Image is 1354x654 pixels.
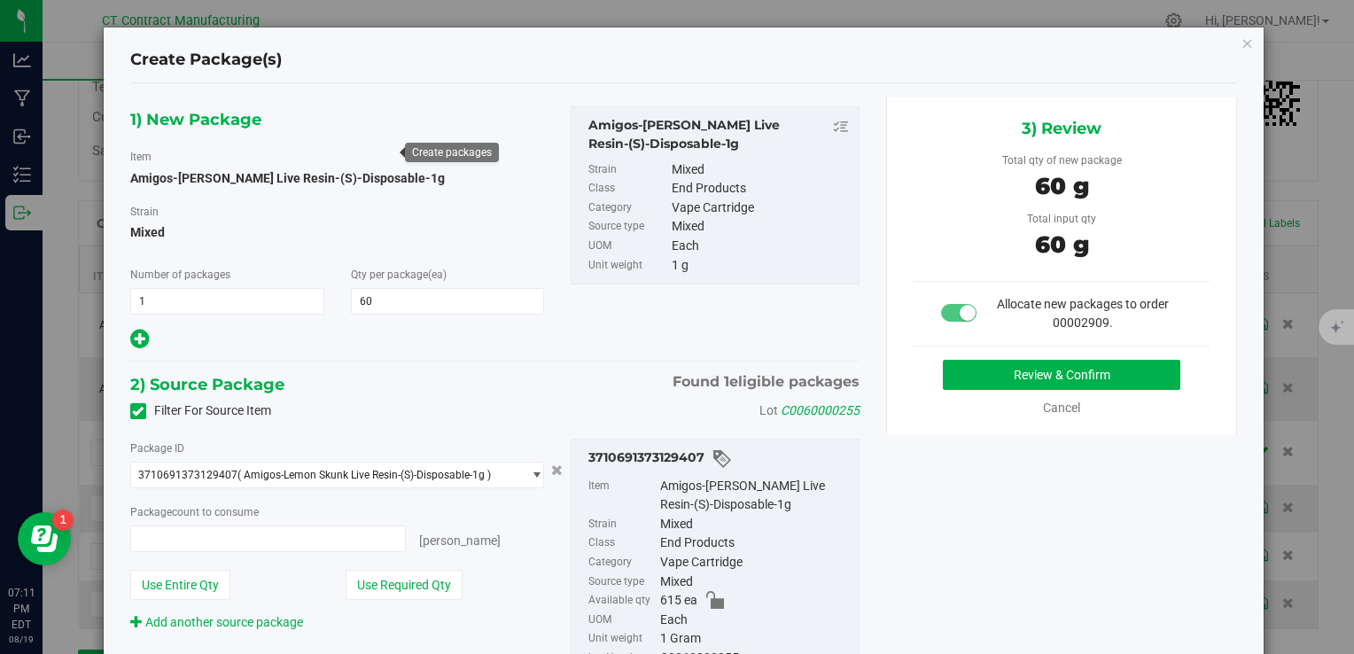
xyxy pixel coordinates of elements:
iframe: Resource center [18,512,71,565]
div: Mixed [660,515,850,534]
span: Total qty of new package [1002,154,1122,167]
span: 1 [724,373,729,390]
input: 60 [352,289,544,314]
span: 2) Source Package [130,371,284,398]
input: 1 [131,289,323,314]
div: Mixed [672,160,849,180]
span: Number of packages [130,269,230,281]
div: Each [672,237,849,256]
label: UOM [588,611,656,630]
a: Cancel [1043,401,1080,415]
label: Available qty [588,591,656,611]
span: Mixed [130,219,545,245]
label: Item [130,149,152,165]
div: Amigos-[PERSON_NAME] Live Resin-(S)-Disposable-1g [660,477,850,515]
span: (ea) [428,269,447,281]
div: Vape Cartridge [660,553,850,572]
div: Mixed [660,572,850,592]
div: Create packages [412,146,492,159]
span: Allocate new packages to order 00002909. [997,297,1169,330]
span: Lot [759,403,778,417]
label: Class [588,533,656,553]
a: Add another source package [130,615,303,629]
h4: Create Package(s) [130,49,282,72]
div: Mixed [672,217,849,237]
label: Source type [588,217,668,237]
div: 1 Gram [660,629,850,649]
div: 3710691373129407 [588,448,849,470]
span: ( Amigos-Lemon Skunk Live Resin-(S)-Disposable-1g ) [237,469,491,481]
span: 1) New Package [130,106,261,133]
span: 3) Review [1022,115,1101,142]
label: Strain [588,160,668,180]
div: Vape Cartridge [672,199,849,218]
span: [PERSON_NAME] [419,533,501,548]
button: Use Required Qty [346,570,463,600]
span: Package ID [130,442,184,455]
label: Unit weight [588,256,668,276]
button: Review & Confirm [943,360,1180,390]
span: Amigos-[PERSON_NAME] Live Resin-(S)-Disposable-1g [130,171,445,185]
span: select [521,463,543,487]
label: Source type [588,572,656,592]
span: Package to consume [130,506,259,518]
span: count [172,506,199,518]
span: Total input qty [1027,213,1096,225]
label: UOM [588,237,668,256]
div: Amigos-Lemon Skunk Live Resin-(S)-Disposable-1g [588,116,849,153]
span: C0060000255 [781,403,860,417]
div: Each [660,611,850,630]
label: Strain [130,204,159,220]
span: Add new output [130,335,149,349]
span: 60 g [1035,172,1089,200]
label: Category [588,199,668,218]
span: Found eligible packages [673,371,860,393]
div: 1 g [672,256,849,276]
span: 3710691373129407 [138,469,237,481]
label: Category [588,553,656,572]
span: Qty per package [351,269,447,281]
div: End Products [672,179,849,199]
button: Use Entire Qty [130,570,230,600]
button: Cancel button [546,457,568,483]
label: Class [588,179,668,199]
span: 615 ea [660,591,697,611]
iframe: Resource center unread badge [52,510,74,531]
label: Strain [588,515,656,534]
label: Unit weight [588,629,656,649]
span: 60 g [1035,230,1089,259]
label: Item [588,477,656,515]
label: Filter For Source Item [130,401,271,420]
div: End Products [660,533,850,553]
